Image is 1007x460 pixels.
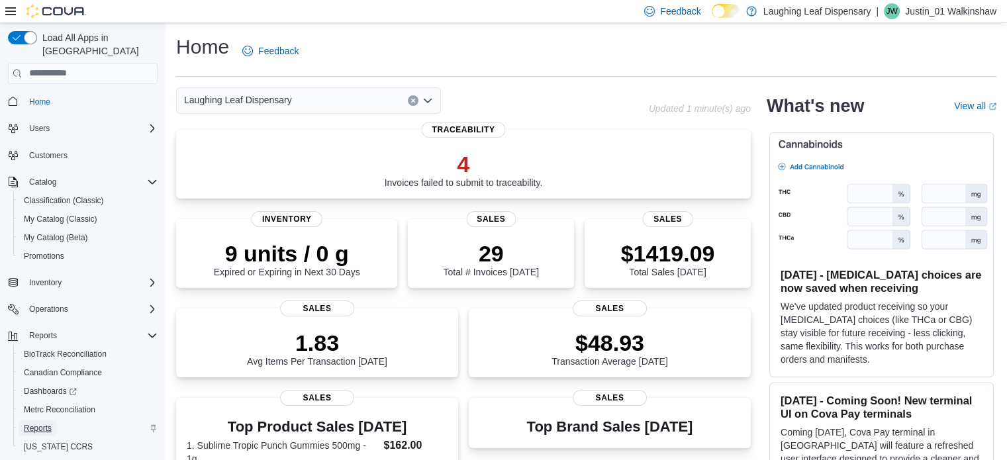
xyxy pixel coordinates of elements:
span: Sales [573,390,647,406]
a: Feedback [237,38,304,64]
h3: Top Product Sales [DATE] [187,419,448,435]
button: Users [3,119,163,138]
span: Home [29,97,50,107]
span: Catalog [24,174,158,190]
a: Reports [19,420,57,436]
span: Sales [643,211,693,227]
span: Inventory [29,277,62,288]
svg: External link [988,103,996,111]
span: BioTrack Reconciliation [24,349,107,359]
span: Canadian Compliance [19,365,158,381]
h3: [DATE] - Coming Soon! New terminal UI on Cova Pay terminals [781,394,983,420]
span: Sales [573,300,647,316]
a: BioTrack Reconciliation [19,346,112,362]
span: Metrc Reconciliation [24,404,95,415]
button: Open list of options [422,95,433,106]
span: Canadian Compliance [24,367,102,378]
div: Expired or Expiring in Next 30 Days [214,240,360,277]
p: 9 units / 0 g [214,240,360,267]
span: Reports [29,330,57,341]
h1: Home [176,34,229,60]
button: Users [24,120,55,136]
p: Updated 1 minute(s) ago [649,103,751,114]
div: Justin_01 Walkinshaw [884,3,900,19]
span: Customers [24,147,158,163]
a: Customers [24,148,73,163]
p: Justin_01 Walkinshaw [905,3,996,19]
button: Inventory [3,273,163,292]
div: Transaction Average [DATE] [551,330,668,367]
img: Cova [26,5,86,18]
a: Metrc Reconciliation [19,402,101,418]
button: Reports [3,326,163,345]
span: Operations [24,301,158,317]
span: Users [29,123,50,134]
span: Inventory [252,211,322,227]
p: 1.83 [247,330,387,356]
span: Feedback [258,44,299,58]
button: Customers [3,146,163,165]
span: Customers [29,150,68,161]
span: Dashboards [24,386,77,396]
a: Dashboards [19,383,82,399]
button: Promotions [13,247,163,265]
button: Metrc Reconciliation [13,400,163,419]
span: Reports [24,423,52,434]
span: Promotions [24,251,64,261]
p: 4 [385,151,543,177]
span: Promotions [19,248,158,264]
button: Inventory [24,275,67,291]
dd: $162.00 [383,437,447,453]
div: Total # Invoices [DATE] [443,240,538,277]
div: Avg Items Per Transaction [DATE] [247,330,387,367]
p: We've updated product receiving so your [MEDICAL_DATA] choices (like THCa or CBG) stay visible fo... [781,300,983,366]
h3: Top Brand Sales [DATE] [527,419,693,435]
span: My Catalog (Classic) [24,214,97,224]
button: [US_STATE] CCRS [13,437,163,456]
button: Operations [3,300,163,318]
button: Clear input [408,95,418,106]
h3: [DATE] - [MEDICAL_DATA] choices are now saved when receiving [781,268,983,295]
span: Reports [24,328,158,344]
button: Reports [13,419,163,437]
span: Users [24,120,158,136]
a: Dashboards [13,382,163,400]
button: Reports [24,328,62,344]
span: Dashboards [19,383,158,399]
span: BioTrack Reconciliation [19,346,158,362]
span: Sales [280,390,354,406]
p: | [876,3,879,19]
span: Catalog [29,177,56,187]
a: Classification (Classic) [19,193,109,208]
span: JW [886,3,897,19]
span: My Catalog (Classic) [19,211,158,227]
span: Sales [280,300,354,316]
button: My Catalog (Beta) [13,228,163,247]
a: My Catalog (Beta) [19,230,93,246]
a: Canadian Compliance [19,365,107,381]
span: Inventory [24,275,158,291]
a: [US_STATE] CCRS [19,439,98,455]
span: Laughing Leaf Dispensary [184,92,292,108]
p: $48.93 [551,330,668,356]
button: My Catalog (Classic) [13,210,163,228]
span: Classification (Classic) [24,195,104,206]
span: Feedback [660,5,700,18]
div: Total Sales [DATE] [621,240,715,277]
span: Operations [29,304,68,314]
span: Classification (Classic) [19,193,158,208]
span: Home [24,93,158,110]
div: Invoices failed to submit to traceability. [385,151,543,188]
a: Promotions [19,248,70,264]
button: Catalog [24,174,62,190]
button: Canadian Compliance [13,363,163,382]
span: Load All Apps in [GEOGRAPHIC_DATA] [37,31,158,58]
p: Laughing Leaf Dispensary [763,3,871,19]
span: Sales [466,211,516,227]
input: Dark Mode [712,4,740,18]
a: Home [24,94,56,110]
button: BioTrack Reconciliation [13,345,163,363]
a: My Catalog (Classic) [19,211,103,227]
span: Traceability [421,122,505,138]
p: 29 [443,240,538,267]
